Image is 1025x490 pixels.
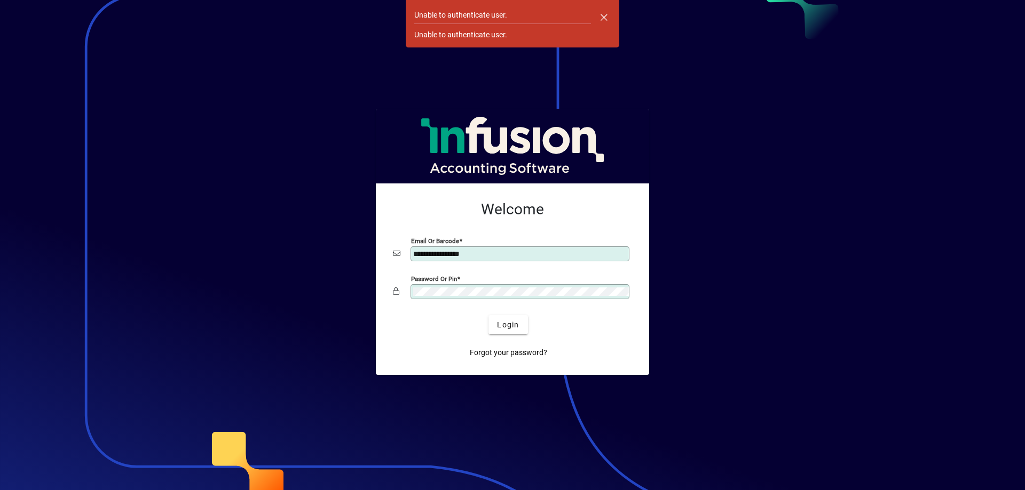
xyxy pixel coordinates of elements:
mat-label: Email or Barcode [411,237,459,245]
a: Forgot your password? [466,343,551,362]
div: Unable to authenticate user. [414,29,507,41]
h2: Welcome [393,200,632,219]
button: Login [488,315,527,334]
div: Unable to authenticate user. [414,10,507,21]
mat-label: Password or Pin [411,275,457,283]
span: Login [497,319,519,331]
button: Dismiss [591,4,617,30]
span: Forgot your password? [470,347,547,358]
